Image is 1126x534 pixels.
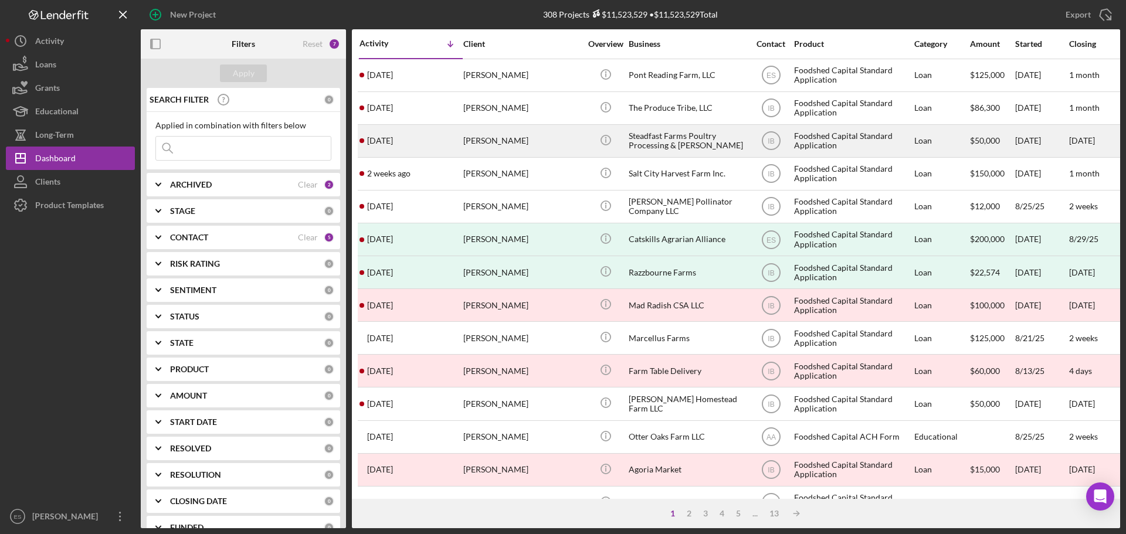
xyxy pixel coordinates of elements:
div: [DATE] [1015,93,1068,124]
span: $125,000 [970,333,1005,343]
b: FUNDED [170,523,204,532]
b: STATUS [170,312,199,321]
b: RISK RATING [170,259,220,268]
div: Loan [914,388,969,419]
div: [PERSON_NAME] [463,158,581,189]
div: Foodshed Capital Standard Application [794,191,911,222]
div: Catskills Agrarian Alliance [629,224,746,255]
div: Clients [35,170,60,196]
div: 0 [324,443,334,454]
div: 0 [324,417,334,427]
div: Activity [35,29,64,56]
b: ARCHIVED [170,180,212,189]
div: 0 [324,285,334,295]
div: [PERSON_NAME] [463,388,581,419]
div: Pont Reading Farm, LLC [629,60,746,91]
span: $12,000 [970,201,1000,211]
div: Foodshed Capital Standard Application [794,355,911,386]
div: [PERSON_NAME] [463,125,581,157]
time: 2025-08-06 14:30 [367,465,393,474]
div: [DATE] [1015,224,1068,255]
button: Loans [6,53,135,76]
div: [DATE] [1015,290,1068,321]
div: 8/13/25 [1015,355,1068,386]
div: Loan [914,355,969,386]
span: $86,300 [970,103,1000,113]
div: 4 [714,509,730,518]
div: [PERSON_NAME] [463,93,581,124]
span: $150,000 [970,168,1005,178]
text: ES [14,513,22,520]
button: Export [1054,3,1120,26]
div: Started [1015,39,1068,49]
div: Apply [233,64,255,82]
time: [DATE] [1069,399,1095,409]
text: AA [766,433,775,441]
button: Educational [6,100,135,123]
div: Open Intercom Messenger [1086,482,1114,511]
time: 2025-08-06 20:48 [367,432,393,441]
b: STATE [170,338,194,348]
div: Steadfast Farms Poultry Processing & [PERSON_NAME] [629,125,746,157]
div: 0 [324,522,334,533]
span: $15,000 [970,497,1000,507]
time: [DATE] [1069,300,1095,310]
div: $50,000 [970,125,1014,157]
div: Foodshed Capital Standard Application [794,125,911,157]
button: ES[PERSON_NAME] [6,505,135,528]
div: 3 [697,509,714,518]
div: [DATE] [1015,125,1068,157]
text: ES [766,72,775,80]
div: Foodshed Capital Standard Application [794,388,911,419]
div: Razzbourne Farms [629,257,746,288]
b: SENTIMENT [170,285,216,295]
div: 7 [328,38,340,50]
div: Foodshed Capital Standard Application [794,454,911,485]
b: CLOSING DATE [170,496,227,506]
time: 4 days [1069,366,1092,376]
text: IB [768,466,774,474]
div: Clear [298,180,318,189]
b: RESOLUTION [170,470,221,479]
text: ES [766,499,775,507]
div: [PERSON_NAME] Pollinator Company LLC [629,191,746,222]
text: IB [768,301,774,309]
b: Filters [232,39,255,49]
div: Grants [35,76,60,103]
div: 2 [681,509,697,518]
div: 2 [324,179,334,190]
div: [PERSON_NAME] [463,191,581,222]
b: SEARCH FILTER [150,95,209,104]
time: 2025-08-28 19:43 [367,234,393,244]
button: Product Templates [6,193,135,217]
div: Salt City Harvest Farm Inc. [629,158,746,189]
button: Activity [6,29,135,53]
span: $50,000 [970,399,1000,409]
text: IB [768,367,774,375]
div: Loan [914,257,969,288]
div: [DATE] [1015,388,1068,419]
div: Loan [914,290,969,321]
div: 0 [324,206,334,216]
a: Long-Term [6,123,135,147]
div: Foodshed Capital Standard Application [794,93,911,124]
div: 5 [730,509,747,518]
button: Grants [6,76,135,100]
div: [PERSON_NAME] [463,224,581,255]
span: $125,000 [970,70,1005,80]
div: 13 [764,509,785,518]
div: Product [794,39,911,49]
text: IB [768,203,774,211]
button: Clients [6,170,135,193]
div: Loan [914,454,969,485]
div: Loan [914,224,969,255]
div: $15,000 [970,454,1014,485]
div: Long-Term [35,123,74,149]
div: Foodshed Capital Standard Application [794,290,911,321]
div: [DATE] [1015,158,1068,189]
